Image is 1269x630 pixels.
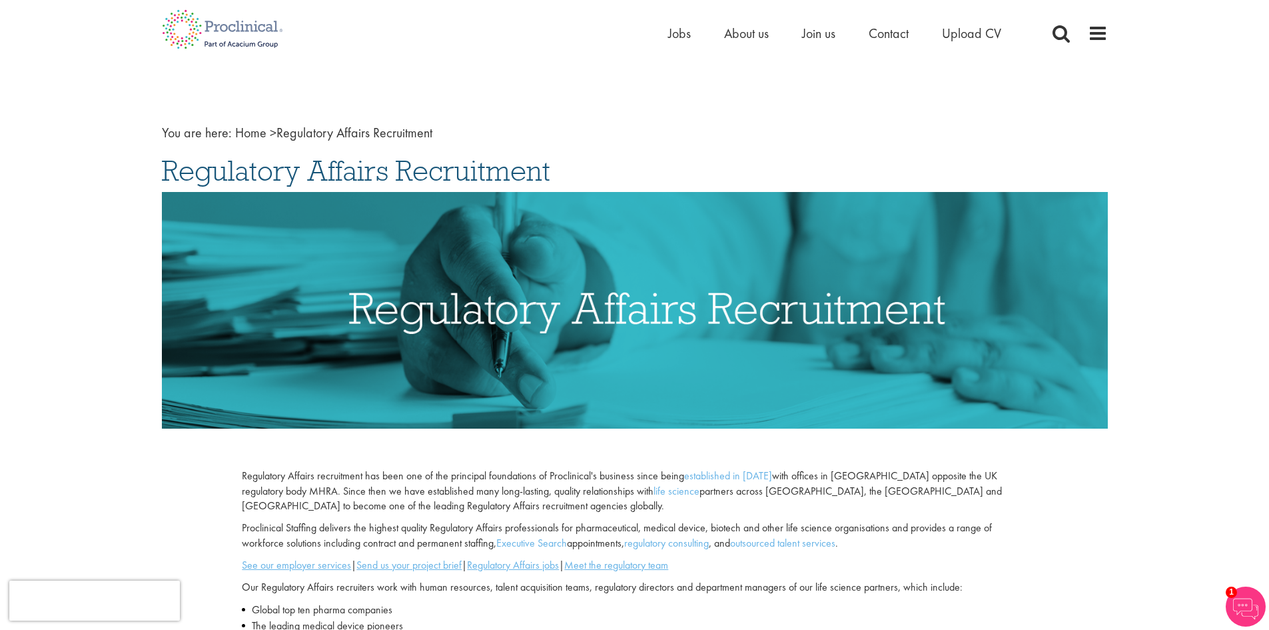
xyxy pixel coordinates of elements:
[242,469,1027,515] p: Regulatory Affairs recruitment has been one of the principal foundations of Proclinical's busines...
[942,25,1001,42] a: Upload CV
[356,558,462,572] a: Send us your project brief
[496,536,567,550] a: Executive Search
[1226,587,1266,627] img: Chatbot
[684,469,772,483] a: established in [DATE]
[869,25,909,42] a: Contact
[730,536,835,550] a: outsourced talent services
[802,25,835,42] a: Join us
[270,124,276,141] span: >
[235,124,432,141] span: Regulatory Affairs Recruitment
[9,581,180,621] iframe: reCAPTCHA
[242,558,351,572] a: See our employer services
[653,484,699,498] a: life science
[467,558,559,572] a: Regulatory Affairs jobs
[242,580,1027,595] p: Our Regulatory Affairs recruiters work with human resources, talent acquisition teams, regulatory...
[235,124,266,141] a: breadcrumb link to Home
[162,192,1108,429] img: Regulatory Affairs Recruitment
[624,536,709,550] a: regulatory consulting
[564,558,668,572] a: Meet the regulatory team
[242,558,1027,573] p: | | |
[724,25,769,42] a: About us
[242,521,1027,551] p: Proclinical Staffing delivers the highest quality Regulatory Affairs professionals for pharmaceut...
[1226,587,1237,598] span: 1
[162,124,232,141] span: You are here:
[242,602,1027,618] li: Global top ten pharma companies
[668,25,691,42] a: Jobs
[162,153,550,189] span: Regulatory Affairs Recruitment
